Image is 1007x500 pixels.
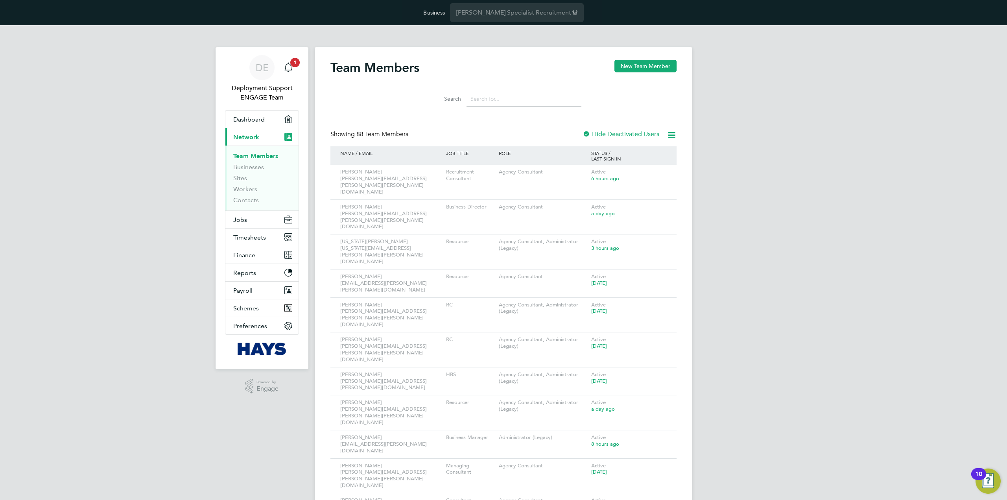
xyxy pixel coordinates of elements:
[225,111,299,128] a: Dashboard
[444,367,497,382] div: HBS
[225,282,299,299] button: Payroll
[225,317,299,334] button: Preferences
[338,269,444,297] div: [PERSON_NAME] [EMAIL_ADDRESS][PERSON_NAME][PERSON_NAME][DOMAIN_NAME]
[256,379,278,386] span: Powered by
[330,130,410,138] div: Showing
[976,469,1001,494] button: Open Resource Center, 10 new notifications
[225,343,299,355] a: Go to home page
[338,165,444,199] div: [PERSON_NAME] [PERSON_NAME][EMAIL_ADDRESS][PERSON_NAME][PERSON_NAME][DOMAIN_NAME]
[444,298,497,312] div: RC
[497,269,589,284] div: Agency Consultant
[497,146,589,160] div: ROLE
[497,459,589,473] div: Agency Consultant
[245,379,279,394] a: Powered byEngage
[589,367,669,389] div: Active
[233,251,255,259] span: Finance
[233,216,247,223] span: Jobs
[589,146,669,165] div: STATUS / LAST SIGN IN
[233,322,267,330] span: Preferences
[589,395,669,417] div: Active
[280,55,296,80] a: 1
[583,130,659,138] label: Hide Deactivated Users
[497,395,589,417] div: Agency Consultant, Administrator (Legacy)
[497,430,589,445] div: Administrator (Legacy)
[444,459,497,480] div: Managing Consultant
[975,474,982,484] div: 10
[444,269,497,284] div: Resourcer
[591,308,607,314] span: [DATE]
[444,395,497,410] div: Resourcer
[256,386,278,392] span: Engage
[233,185,257,193] a: Workers
[233,234,266,241] span: Timesheets
[233,269,256,277] span: Reports
[497,332,589,354] div: Agency Consultant, Administrator (Legacy)
[497,367,589,389] div: Agency Consultant, Administrator (Legacy)
[233,152,278,160] a: Team Members
[233,133,259,141] span: Network
[338,298,444,332] div: [PERSON_NAME] [PERSON_NAME][EMAIL_ADDRESS][PERSON_NAME][PERSON_NAME][DOMAIN_NAME]
[233,287,253,294] span: Payroll
[589,332,669,354] div: Active
[290,58,300,67] span: 1
[497,234,589,256] div: Agency Consultant, Administrator (Legacy)
[497,165,589,179] div: Agency Consultant
[589,165,669,186] div: Active
[233,196,259,204] a: Contacts
[233,163,264,171] a: Businesses
[497,298,589,319] div: Agency Consultant, Administrator (Legacy)
[423,9,445,16] label: Business
[338,395,444,430] div: [PERSON_NAME] [PERSON_NAME][EMAIL_ADDRESS][PERSON_NAME][PERSON_NAME][DOMAIN_NAME]
[338,367,444,395] div: [PERSON_NAME] [PERSON_NAME][EMAIL_ADDRESS][PERSON_NAME][DOMAIN_NAME]
[591,175,619,182] span: 6 hours ago
[233,174,247,182] a: Sites
[614,60,677,72] button: New Team Member
[225,246,299,264] button: Finance
[225,264,299,281] button: Reports
[444,146,497,160] div: JOB TITLE
[591,441,619,447] span: 8 hours ago
[338,430,444,458] div: [PERSON_NAME] [EMAIL_ADDRESS][PERSON_NAME][DOMAIN_NAME]
[444,430,497,445] div: Business Manager
[356,130,408,138] span: 88 Team Members
[591,280,607,286] span: [DATE]
[444,200,497,214] div: Business Director
[233,116,265,123] span: Dashboard
[589,298,669,319] div: Active
[444,234,497,249] div: Resourcer
[467,91,581,107] input: Search for...
[591,406,615,412] span: a day ago
[338,459,444,493] div: [PERSON_NAME] [PERSON_NAME][EMAIL_ADDRESS][PERSON_NAME][PERSON_NAME][DOMAIN_NAME]
[444,332,497,347] div: RC
[225,55,299,102] a: DEDeployment Support ENGAGE Team
[338,234,444,269] div: [US_STATE][PERSON_NAME] [US_STATE][EMAIL_ADDRESS][PERSON_NAME][PERSON_NAME][DOMAIN_NAME]
[338,200,444,234] div: [PERSON_NAME] [PERSON_NAME][EMAIL_ADDRESS][PERSON_NAME][PERSON_NAME][DOMAIN_NAME]
[225,229,299,246] button: Timesheets
[338,332,444,367] div: [PERSON_NAME] [PERSON_NAME][EMAIL_ADDRESS][PERSON_NAME][PERSON_NAME][DOMAIN_NAME]
[225,211,299,228] button: Jobs
[444,165,497,186] div: Recruitment Consultant
[426,95,461,102] label: Search
[225,146,299,210] div: Network
[233,304,259,312] span: Schemes
[338,146,444,160] div: NAME / EMAIL
[591,378,607,384] span: [DATE]
[225,128,299,146] button: Network
[238,343,287,355] img: hays-logo-retina.png
[216,47,308,369] nav: Main navigation
[225,299,299,317] button: Schemes
[589,430,669,452] div: Active
[591,210,615,217] span: a day ago
[591,343,607,349] span: [DATE]
[589,234,669,256] div: Active
[589,459,669,480] div: Active
[591,469,607,475] span: [DATE]
[256,63,269,73] span: DE
[330,60,419,76] h2: Team Members
[497,200,589,214] div: Agency Consultant
[591,245,619,251] span: 3 hours ago
[225,83,299,102] span: Deployment Support ENGAGE Team
[589,269,669,291] div: Active
[589,200,669,221] div: Active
